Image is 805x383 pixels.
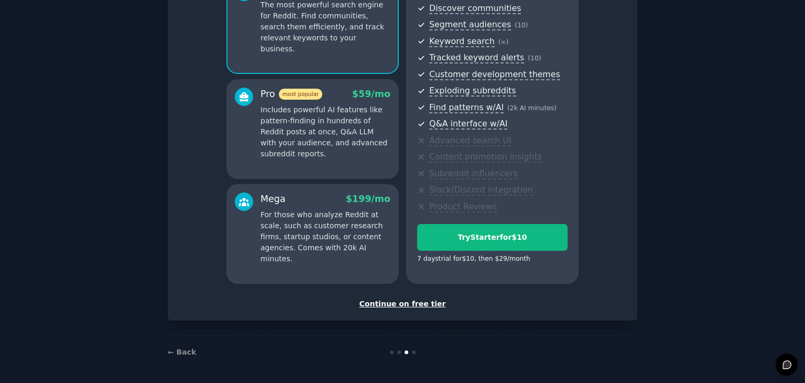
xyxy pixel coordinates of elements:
[429,86,516,97] span: Exploding subreddits
[429,168,517,179] span: Subreddit influencers
[498,38,509,46] span: ( ∞ )
[418,232,567,243] div: Try Starter for $10
[260,104,390,159] p: Includes powerful AI features like pattern-finding in hundreds of Reddit posts at once, Q&A LLM w...
[429,19,511,30] span: Segment audiences
[279,89,323,100] span: most popular
[429,102,504,113] span: Find patterns w/AI
[429,119,507,130] span: Q&A interface w/AI
[346,194,390,204] span: $ 199 /mo
[179,299,626,310] div: Continue on free tier
[429,3,521,14] span: Discover communities
[429,52,524,63] span: Tracked keyword alerts
[260,88,322,101] div: Pro
[507,104,557,112] span: ( 2k AI minutes )
[429,152,542,163] span: Content promotion insights
[168,348,196,356] a: ← Back
[515,22,528,29] span: ( 10 )
[260,193,286,206] div: Mega
[417,254,530,264] div: 7 days trial for $10 , then $ 29 /month
[429,185,533,196] span: Slack/Discord integration
[429,135,511,146] span: Advanced search UI
[429,69,560,80] span: Customer development themes
[429,201,497,212] span: Product Reviews
[417,224,568,251] button: TryStarterfor$10
[429,36,495,47] span: Keyword search
[260,209,390,264] p: For those who analyze Reddit at scale, such as customer research firms, startup studios, or conte...
[352,89,390,99] span: $ 59 /mo
[528,55,541,62] span: ( 10 )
